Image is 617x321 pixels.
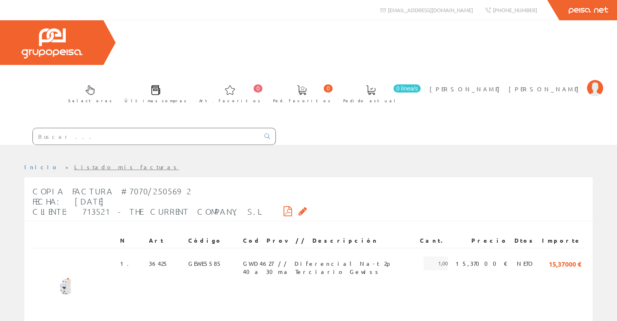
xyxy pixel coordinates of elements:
span: GEWE5585 [188,256,222,270]
a: Últimas compras [116,78,191,108]
th: Precio [451,233,511,248]
span: 1,00 [424,256,448,270]
th: Dtos [511,233,539,248]
th: Código [185,233,240,248]
span: Últimas compras [125,97,187,105]
span: NETO [517,256,535,270]
span: 15,37000 € [549,256,581,270]
th: Importe [539,233,585,248]
span: GWD4627 // Diferencial Na-t 2p 40a 30ma Terciario Gewiss [243,256,413,270]
span: 15,37000 € [456,256,508,270]
a: Inicio [24,163,59,170]
img: Foto artículo (150x150) [36,256,97,317]
a: Selectores [60,78,116,108]
span: Ped. favoritos [273,97,331,105]
input: Buscar ... [33,128,260,144]
th: Cod Prov // Descripción [240,233,417,248]
span: Copia Factura #7070/2505692 Fecha: [DATE] Cliente: 713521 - THE CURRENT COMPANY, S.L. [32,186,264,216]
a: . [127,260,134,267]
span: [PERSON_NAME] [PERSON_NAME] [430,85,583,93]
a: Listado mis facturas [74,163,179,170]
th: Cant. [417,233,451,248]
span: 0 línea/s [393,84,421,93]
span: Art. favoritos [199,97,260,105]
a: [PERSON_NAME] [PERSON_NAME] [430,78,603,86]
i: Descargar PDF [284,208,292,214]
span: Pedido actual [343,97,398,105]
span: Selectores [68,97,112,105]
th: Art [146,233,185,248]
i: Solicitar por email copia de la factura [299,208,307,214]
th: N [117,233,146,248]
span: 0 [254,84,262,93]
span: [EMAIL_ADDRESS][DOMAIN_NAME] [388,6,473,13]
img: Grupo Peisa [21,28,82,58]
span: 1 [120,256,134,270]
span: 36425 [149,256,168,270]
span: [PHONE_NUMBER] [493,6,537,13]
a: 0 línea/s Pedido actual [335,78,423,108]
span: 0 [324,84,333,93]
